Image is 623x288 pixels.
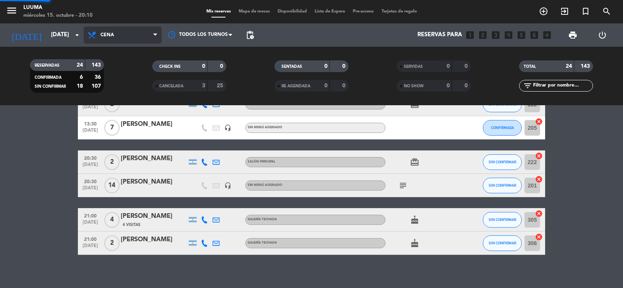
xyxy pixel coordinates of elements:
[491,30,501,40] i: looks_3
[417,32,462,39] span: Reservas para
[523,81,532,90] i: filter_list
[202,83,205,88] strong: 3
[77,83,83,89] strong: 18
[95,74,102,80] strong: 36
[483,154,522,170] button: SIN CONFIRMAR
[602,7,611,16] i: search
[324,64,327,69] strong: 0
[311,9,349,14] span: Lista de Espera
[535,233,543,241] i: cancel
[478,30,488,40] i: looks_two
[248,160,275,163] span: SALÓN PRINCIPAL
[491,125,514,130] span: CONFIRMADA
[121,235,187,245] div: [PERSON_NAME]
[274,9,311,14] span: Disponibilidad
[104,178,120,193] span: 14
[81,162,100,171] span: [DATE]
[535,175,543,183] i: cancel
[349,9,378,14] span: Pre-acceso
[535,118,543,125] i: cancel
[77,62,83,68] strong: 24
[121,119,187,129] div: [PERSON_NAME]
[35,64,60,67] span: RESERVADAS
[92,62,102,68] strong: 143
[535,152,543,160] i: cancel
[81,211,100,220] span: 21:00
[248,126,282,129] span: Sin menú asignado
[81,119,100,128] span: 13:30
[342,83,347,88] strong: 0
[542,30,552,40] i: add_box
[483,178,522,193] button: SIN CONFIRMAR
[6,5,18,16] i: menu
[483,120,522,136] button: CONFIRMADA
[81,243,100,252] span: [DATE]
[81,220,100,229] span: [DATE]
[23,4,93,12] div: Luuma
[202,64,205,69] strong: 0
[81,153,100,162] span: 20:30
[121,177,187,187] div: [PERSON_NAME]
[503,30,514,40] i: looks_4
[535,210,543,217] i: cancel
[159,84,183,88] span: CANCELADA
[104,235,120,251] span: 2
[598,30,607,40] i: power_settings_new
[378,9,421,14] span: Tarjetas de regalo
[6,27,47,44] i: [DATE]
[398,181,408,190] i: subject
[447,83,450,88] strong: 0
[80,74,83,80] strong: 6
[324,83,327,88] strong: 0
[6,5,18,19] button: menu
[159,65,181,69] span: CHECK INS
[588,23,617,47] div: LOG OUT
[104,120,120,136] span: 7
[410,215,419,224] i: cake
[81,104,100,113] span: [DATE]
[489,217,516,222] span: SIN CONFIRMAR
[404,65,423,69] span: SERVIDAS
[489,183,516,187] span: SIN CONFIRMAR
[23,12,93,19] div: miércoles 15. octubre - 20:10
[447,64,450,69] strong: 0
[92,83,102,89] strong: 107
[581,7,590,16] i: turned_in_not
[248,218,277,221] span: GALERÍA TECHADA
[104,212,120,228] span: 4
[342,64,347,69] strong: 0
[248,102,275,106] span: SALÓN PRINCIPAL
[217,83,225,88] strong: 25
[245,30,255,40] span: pending_actions
[224,182,231,189] i: headset_mic
[483,235,522,251] button: SIN CONFIRMAR
[224,124,231,131] i: headset_mic
[465,83,469,88] strong: 0
[81,177,100,186] span: 20:30
[81,186,100,194] span: [DATE]
[104,154,120,170] span: 2
[123,222,141,228] span: 4 Visitas
[235,9,274,14] span: Mapa de mesas
[483,212,522,228] button: SIN CONFIRMAR
[516,30,526,40] i: looks_5
[568,30,577,40] span: print
[529,30,539,40] i: looks_6
[248,184,282,187] span: Sin menú asignado
[35,85,66,88] span: SIN CONFIRMAR
[465,30,475,40] i: looks_one
[202,9,235,14] span: Mis reservas
[72,30,82,40] i: arrow_drop_down
[81,128,100,137] span: [DATE]
[282,84,310,88] span: RE AGENDADA
[489,241,516,245] span: SIN CONFIRMAR
[282,65,302,69] span: SENTADAS
[410,157,419,167] i: card_giftcard
[539,7,548,16] i: add_circle_outline
[489,160,516,164] span: SIN CONFIRMAR
[581,64,591,69] strong: 143
[532,81,593,90] input: Filtrar por nombre...
[566,64,572,69] strong: 24
[560,7,569,16] i: exit_to_app
[121,154,187,164] div: [PERSON_NAME]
